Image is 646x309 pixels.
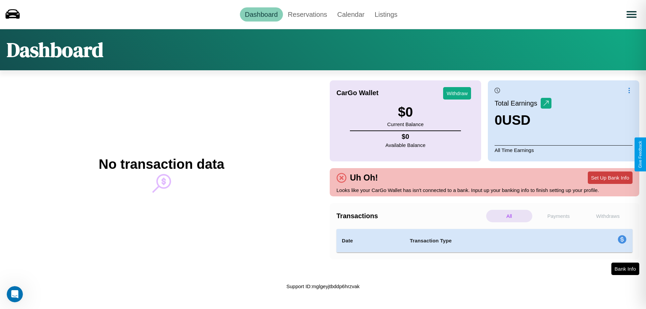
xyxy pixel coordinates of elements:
[240,7,283,22] a: Dashboard
[638,141,643,168] div: Give Feedback
[336,212,485,220] h4: Transactions
[622,5,641,24] button: Open menu
[336,89,379,97] h4: CarGo Wallet
[369,7,402,22] a: Listings
[99,157,224,172] h2: No transaction data
[336,186,633,195] p: Looks like your CarGo Wallet has isn't connected to a bank. Input up your banking info to finish ...
[7,286,23,302] iframe: Intercom live chat
[7,36,103,64] h1: Dashboard
[386,141,426,150] p: Available Balance
[443,87,471,100] button: Withdraw
[536,210,582,222] p: Payments
[387,120,424,129] p: Current Balance
[588,171,633,184] button: Set Up Bank Info
[332,7,369,22] a: Calendar
[495,97,541,109] p: Total Earnings
[283,7,332,22] a: Reservations
[611,263,639,275] button: Bank Info
[585,210,631,222] p: Withdraws
[347,173,381,183] h4: Uh Oh!
[486,210,532,222] p: All
[387,105,424,120] h3: $ 0
[495,113,551,128] h3: 0 USD
[386,133,426,141] h4: $ 0
[286,282,360,291] p: Support ID: mglgeyjtbddp6hrzvak
[495,145,633,155] p: All Time Earnings
[410,237,563,245] h4: Transaction Type
[342,237,399,245] h4: Date
[336,229,633,253] table: simple table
